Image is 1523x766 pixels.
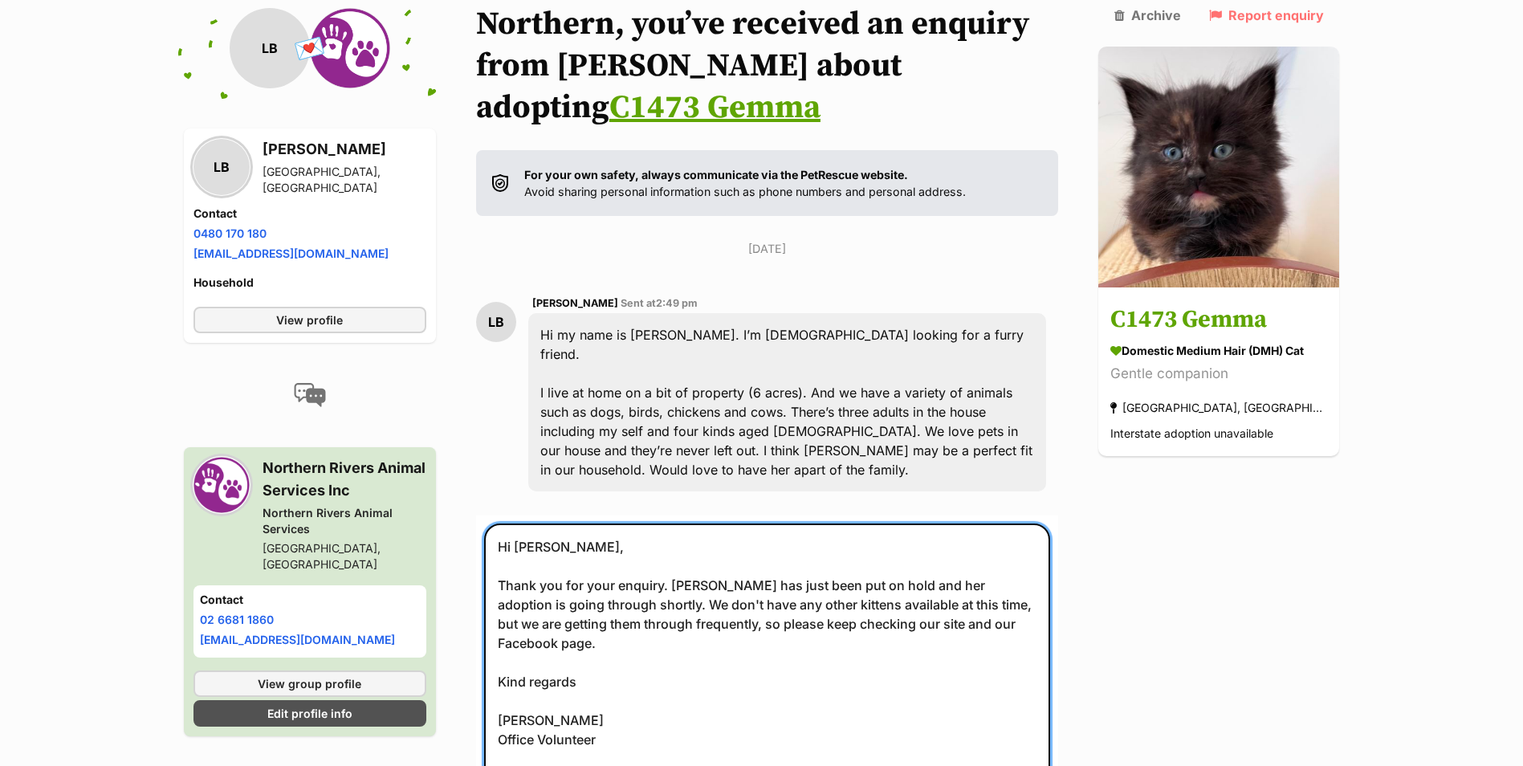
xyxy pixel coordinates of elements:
[193,457,250,513] img: Northern Rivers Animal Services profile pic
[193,275,426,291] h4: Household
[476,302,516,342] div: LB
[1114,8,1181,22] a: Archive
[193,307,426,333] a: View profile
[263,540,426,572] div: [GEOGRAPHIC_DATA], [GEOGRAPHIC_DATA]
[1110,364,1327,385] div: Gentle companion
[1098,47,1339,287] img: C1473 Gemma
[200,592,420,608] h4: Contact
[200,633,395,646] a: [EMAIL_ADDRESS][DOMAIN_NAME]
[294,383,326,407] img: conversation-icon-4a6f8262b818ee0b60e3300018af0b2d0b884aa5de6e9bcb8d3d4eeb1a70a7c4.svg
[200,613,274,626] a: 02 6681 1860
[1209,8,1324,22] a: Report enquiry
[1110,397,1327,419] div: [GEOGRAPHIC_DATA], [GEOGRAPHIC_DATA]
[1098,291,1339,457] a: C1473 Gemma Domestic Medium Hair (DMH) Cat Gentle companion [GEOGRAPHIC_DATA], [GEOGRAPHIC_DATA] ...
[258,675,361,692] span: View group profile
[291,31,328,66] span: 💌
[193,226,267,240] a: 0480 170 180
[193,206,426,222] h4: Contact
[193,247,389,260] a: [EMAIL_ADDRESS][DOMAIN_NAME]
[276,312,343,328] span: View profile
[263,505,426,537] div: Northern Rivers Animal Services
[1110,343,1327,360] div: Domestic Medium Hair (DMH) Cat
[656,297,698,309] span: 2:49 pm
[524,166,966,201] p: Avoid sharing personal information such as phone numbers and personal address.
[532,297,618,309] span: [PERSON_NAME]
[193,700,426,727] a: Edit profile info
[263,457,426,502] h3: Northern Rivers Animal Services Inc
[263,138,426,161] h3: [PERSON_NAME]
[476,3,1059,128] h1: Northern, you’ve received an enquiry from [PERSON_NAME] about adopting
[621,297,698,309] span: Sent at
[267,705,352,722] span: Edit profile info
[476,240,1059,257] p: [DATE]
[193,670,426,697] a: View group profile
[1110,427,1273,441] span: Interstate adoption unavailable
[1110,303,1327,339] h3: C1473 Gemma
[263,164,426,196] div: [GEOGRAPHIC_DATA], [GEOGRAPHIC_DATA]
[193,139,250,195] div: LB
[524,168,908,181] strong: For your own safety, always communicate via the PetRescue website.
[609,88,821,128] a: C1473 Gemma
[528,313,1047,491] div: Hi my name is [PERSON_NAME]. I’m [DEMOGRAPHIC_DATA] looking for a furry friend. I live at home on...
[310,8,390,88] img: Northern Rivers Animal Services profile pic
[230,8,310,88] div: LB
